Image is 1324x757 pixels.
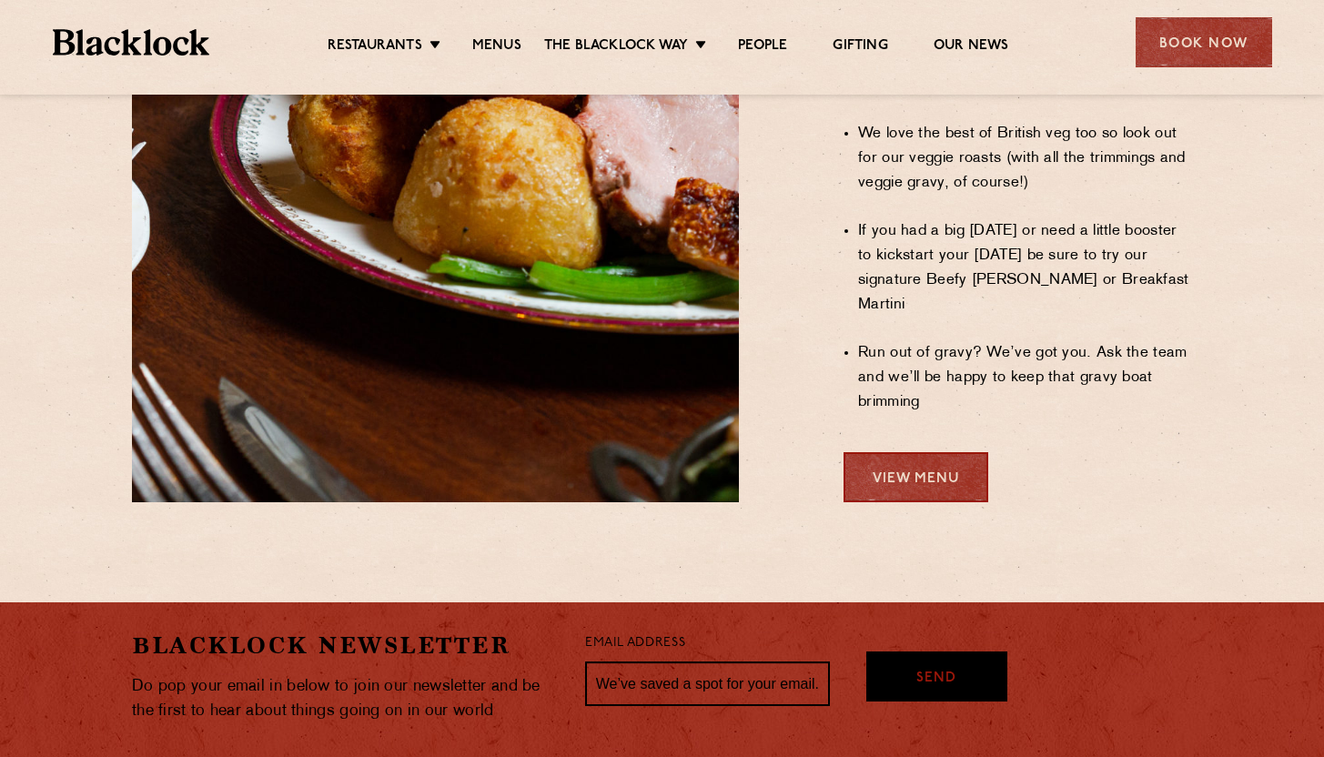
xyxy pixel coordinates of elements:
a: Gifting [833,37,887,57]
p: Do pop your email in below to join our newsletter and be the first to hear about things going on ... [132,674,558,723]
a: Restaurants [328,37,422,57]
a: People [738,37,787,57]
li: Run out of gravy? We’ve got you. Ask the team and we’ll be happy to keep that gravy boat brimming [858,341,1192,415]
li: We love the best of British veg too so look out for our veggie roasts (with all the trimmings and... [858,122,1192,196]
a: View Menu [844,452,988,502]
h2: Blacklock Newsletter [132,630,558,661]
a: Menus [472,37,521,57]
a: Our News [934,37,1009,57]
span: Send [916,669,956,690]
img: BL_Textured_Logo-footer-cropped.svg [53,29,210,56]
input: We’ve saved a spot for your email... [585,661,830,707]
a: The Blacklock Way [544,37,688,57]
label: Email Address [585,633,685,654]
div: Book Now [1136,17,1272,67]
li: If you had a big [DATE] or need a little booster to kickstart your [DATE] be sure to try our sign... [858,219,1192,318]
